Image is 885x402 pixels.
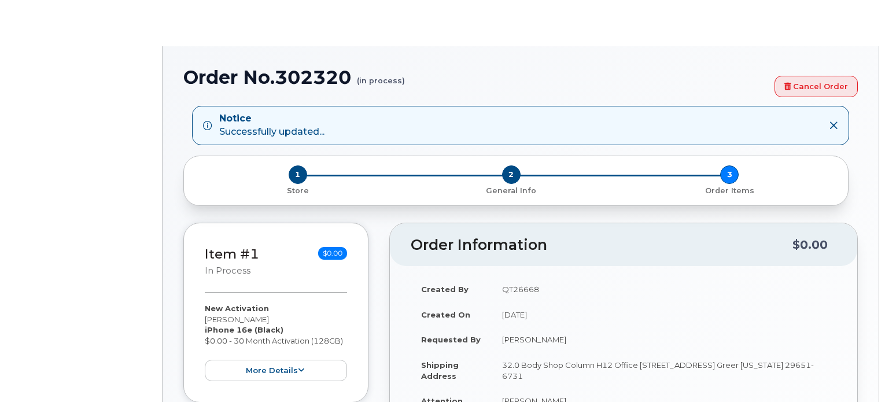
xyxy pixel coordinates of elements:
[775,76,858,97] a: Cancel Order
[411,237,792,253] h2: Order Information
[205,246,259,262] a: Item #1
[219,112,325,139] div: Successfully updated...
[421,285,469,294] strong: Created By
[357,67,405,85] small: (in process)
[193,184,402,196] a: 1 Store
[205,304,269,313] strong: New Activation
[492,352,836,388] td: 32.0 Body Shop Column H12 Office [STREET_ADDRESS] Greer [US_STATE] 29651-6731
[502,165,521,184] span: 2
[492,276,836,302] td: QT26668
[205,265,250,276] small: in process
[198,186,397,196] p: Store
[792,234,828,256] div: $0.00
[421,310,470,319] strong: Created On
[421,335,481,344] strong: Requested By
[205,360,347,381] button: more details
[183,67,769,87] h1: Order No.302320
[289,165,307,184] span: 1
[205,325,283,334] strong: iPhone 16e (Black)
[318,247,347,260] span: $0.00
[219,112,325,126] strong: Notice
[421,360,459,381] strong: Shipping Address
[402,184,620,196] a: 2 General Info
[492,327,836,352] td: [PERSON_NAME]
[205,303,347,381] div: [PERSON_NAME] $0.00 - 30 Month Activation (128GB)
[492,302,836,327] td: [DATE]
[407,186,615,196] p: General Info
